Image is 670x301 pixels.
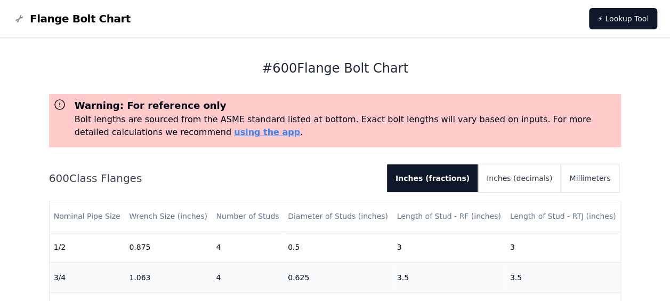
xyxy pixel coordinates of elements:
td: 3 [506,232,621,262]
td: 0.625 [284,262,393,292]
th: Length of Stud - RF (inches) [393,201,506,232]
td: 4 [212,232,284,262]
h2: 600 Class Flanges [49,171,378,186]
td: 3 [393,232,506,262]
a: ⚡ Lookup Tool [589,8,657,29]
td: 0.5 [284,232,393,262]
th: Number of Studs [212,201,284,232]
td: 3/4 [50,262,125,292]
p: Bolt lengths are sourced from the ASME standard listed at bottom. Exact bolt lengths will vary ba... [75,113,617,139]
a: Flange Bolt Chart LogoFlange Bolt Chart [13,11,131,26]
td: 1.063 [125,262,212,292]
a: using the app [234,127,300,137]
button: Inches (decimals) [478,164,561,192]
button: Millimeters [561,164,619,192]
th: Diameter of Studs (inches) [284,201,393,232]
h3: Warning: For reference only [75,98,617,113]
td: 0.875 [125,232,212,262]
img: Flange Bolt Chart Logo [13,12,26,25]
th: Length of Stud - RTJ (inches) [506,201,621,232]
span: Flange Bolt Chart [30,11,131,26]
th: Nominal Pipe Size [50,201,125,232]
td: 1/2 [50,232,125,262]
th: Wrench Size (inches) [125,201,212,232]
td: 3.5 [393,262,506,292]
td: 3.5 [506,262,621,292]
td: 4 [212,262,284,292]
h1: # 600 Flange Bolt Chart [49,60,621,77]
button: Inches (fractions) [387,164,478,192]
